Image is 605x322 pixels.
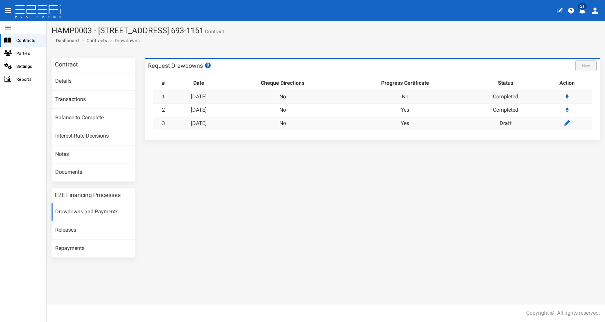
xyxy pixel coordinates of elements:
a: 3 [162,120,165,126]
h1: HAMP0003 - [STREET_ADDRESS] 693-1151 [52,26,600,35]
a: 2 [162,107,165,113]
span: Contracts [16,37,41,44]
a: Documents [52,163,135,181]
a: Balance to Complete [52,109,135,127]
a: Drawdowns and Payments [52,203,135,221]
a: 1 [162,93,165,100]
div: Copyright ©. All rights reserved. [526,309,600,317]
a: Releases [52,221,135,239]
h3: E2E Financing Processes [55,192,121,198]
span: Parties [16,50,41,57]
td: No [341,90,469,103]
a: Repayments [52,240,135,258]
td: Yes [341,103,469,117]
h3: Request Drawdowns [148,62,212,69]
td: No [224,103,341,117]
a: Draft [500,120,512,126]
a: Details [52,72,135,90]
li: Drawdowns [108,37,140,44]
th: Cheque Directions [224,77,341,90]
a: [DATE] [191,93,207,100]
a: Interest Rate Decisions [52,127,135,145]
small: Contract [204,29,224,34]
a: Completed [493,93,518,100]
button: New [575,60,597,71]
td: Yes [341,117,469,130]
a: Completed [493,107,518,113]
a: [DATE] [191,120,207,126]
a: [DATE] [191,107,207,113]
a: Notes [52,146,135,163]
th: Action [542,77,592,90]
span: Settings [16,62,41,70]
a: Contracts [86,37,107,44]
span: Dashboard [53,38,79,43]
th: Progress Certificate [341,77,469,90]
th: # [153,77,174,90]
td: No [224,90,341,103]
th: Date [174,77,224,90]
a: New [575,62,597,68]
td: No [224,117,341,130]
span: Reports [16,75,41,83]
th: Status [469,77,542,90]
h3: Contract [55,61,78,67]
a: Dashboard [53,37,79,44]
a: Transactions [52,91,135,109]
